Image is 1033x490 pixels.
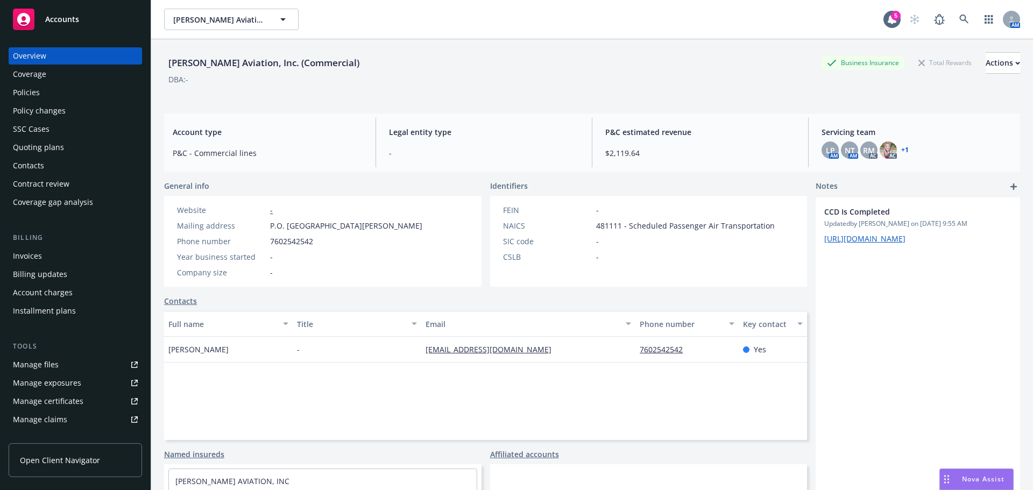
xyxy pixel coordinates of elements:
[9,266,142,283] a: Billing updates
[640,318,722,330] div: Phone number
[824,206,984,217] span: CCD Is Completed
[953,9,975,30] a: Search
[270,205,273,215] a: -
[743,318,791,330] div: Key contact
[596,204,599,216] span: -
[13,411,67,428] div: Manage claims
[490,449,559,460] a: Affiliated accounts
[426,318,619,330] div: Email
[13,247,42,265] div: Invoices
[164,9,299,30] button: [PERSON_NAME] Aviation, Inc. (Commercial)
[173,14,266,25] span: [PERSON_NAME] Aviation, Inc. (Commercial)
[503,251,592,262] div: CSLB
[164,449,224,460] a: Named insureds
[13,66,46,83] div: Coverage
[9,429,142,446] a: Manage BORs
[13,84,40,101] div: Policies
[168,318,277,330] div: Full name
[164,311,293,337] button: Full name
[293,311,421,337] button: Title
[389,126,579,138] span: Legal entity type
[13,175,69,193] div: Contract review
[164,180,209,191] span: General info
[426,344,560,354] a: [EMAIL_ADDRESS][DOMAIN_NAME]
[503,236,592,247] div: SIC code
[9,284,142,301] a: Account charges
[9,232,142,243] div: Billing
[605,147,795,159] span: $2,119.64
[929,9,950,30] a: Report a Bug
[270,251,273,262] span: -
[503,220,592,231] div: NAICS
[503,204,592,216] div: FEIN
[13,266,67,283] div: Billing updates
[168,74,188,85] div: DBA: -
[168,344,229,355] span: [PERSON_NAME]
[822,126,1011,138] span: Servicing team
[9,247,142,265] a: Invoices
[13,157,44,174] div: Contacts
[177,251,266,262] div: Year business started
[739,311,807,337] button: Key contact
[939,468,1014,490] button: Nova Assist
[978,9,1000,30] a: Switch app
[297,318,405,330] div: Title
[824,233,905,244] a: [URL][DOMAIN_NAME]
[9,102,142,119] a: Policy changes
[9,302,142,319] a: Installment plans
[596,236,599,247] span: -
[816,197,1020,253] div: CCD Is CompletedUpdatedby [PERSON_NAME] on [DATE] 9:55 AM[URL][DOMAIN_NAME]
[986,53,1020,73] div: Actions
[824,219,1011,229] span: Updated by [PERSON_NAME] on [DATE] 9:55 AM
[13,139,64,156] div: Quoting plans
[13,194,93,211] div: Coverage gap analysis
[177,267,266,278] div: Company size
[913,56,977,69] div: Total Rewards
[173,126,363,138] span: Account type
[9,194,142,211] a: Coverage gap analysis
[596,220,775,231] span: 481111 - Scheduled Passenger Air Transportation
[9,66,142,83] a: Coverage
[13,374,81,392] div: Manage exposures
[605,126,795,138] span: P&C estimated revenue
[880,141,897,159] img: photo
[986,52,1020,74] button: Actions
[9,175,142,193] a: Contract review
[891,11,901,20] div: 5
[13,429,63,446] div: Manage BORs
[13,47,46,65] div: Overview
[9,84,142,101] a: Policies
[270,267,273,278] span: -
[13,120,49,138] div: SSC Cases
[13,393,83,410] div: Manage certificates
[1007,180,1020,193] a: add
[816,180,838,193] span: Notes
[13,356,59,373] div: Manage files
[270,220,422,231] span: P.O. [GEOGRAPHIC_DATA][PERSON_NAME]
[164,56,364,70] div: [PERSON_NAME] Aviation, Inc. (Commercial)
[177,236,266,247] div: Phone number
[962,474,1004,484] span: Nova Assist
[13,102,66,119] div: Policy changes
[13,302,76,319] div: Installment plans
[9,374,142,392] a: Manage exposures
[270,236,313,247] span: 7602542542
[904,9,925,30] a: Start snowing
[297,344,300,355] span: -
[9,393,142,410] a: Manage certificates
[9,411,142,428] a: Manage claims
[9,120,142,138] a: SSC Cases
[596,251,599,262] span: -
[175,476,289,486] a: [PERSON_NAME] AVIATION, INC
[826,145,835,156] span: LP
[9,341,142,352] div: Tools
[635,311,738,337] button: Phone number
[9,157,142,174] a: Contacts
[901,147,909,153] a: +1
[754,344,766,355] span: Yes
[389,147,579,159] span: -
[845,145,855,156] span: NT
[177,220,266,231] div: Mailing address
[822,56,904,69] div: Business Insurance
[640,344,691,354] a: 7602542542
